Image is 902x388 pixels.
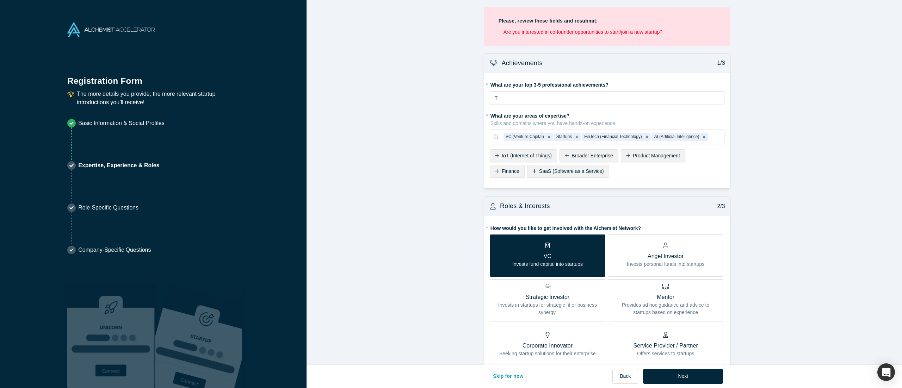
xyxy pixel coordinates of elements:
[501,58,542,68] h3: Achievements
[652,133,700,141] div: AI (Artificial Intelligence)
[572,153,613,158] span: Broader Enterprise
[490,165,525,178] div: Finance
[613,301,718,316] p: Provides ad hoc guidance and advice to startups based on experience
[560,149,618,162] div: Broader Enterprise
[643,369,723,384] button: Next
[495,293,600,301] p: Strategic Investor
[495,94,720,102] div: rdw-editor
[713,202,725,211] p: 2/3
[527,165,609,178] div: SaaS (Software as a Service)
[486,369,531,384] button: Skip for now
[545,133,553,141] div: Remove VC (Venture Capital)
[490,110,724,127] label: What are your areas of expertise?
[490,149,557,162] div: IoT (Internet of Things)
[612,369,638,384] button: Back
[512,252,583,261] p: VC
[500,201,550,211] h3: Roles & Interests
[78,246,151,254] p: Company-Specific Questions
[490,91,724,105] div: rdw-wrapper
[490,222,724,232] label: How would you like to get involved with the Alchemist Network?
[77,90,239,107] p: The more details you provide, the more relevant startup introductions you’ll receive!
[573,133,581,141] div: Remove Startups
[502,153,552,158] span: IoT (Internet of Things)
[155,284,242,388] img: Prism AI
[495,95,498,101] span: T
[78,204,138,212] p: Role-Specific Questions
[503,133,545,141] div: VC (Venture Capital)
[627,252,704,261] p: Angel Investor
[499,350,596,357] p: Seeking startup solutions for their enterprise
[613,293,718,301] p: Mentor
[634,342,698,350] p: Service Provider / Partner
[78,161,159,170] p: Expertise, Experience & Roles
[582,133,643,141] div: FinTech (Financial Technology)
[490,120,724,127] p: Skills and domains where you have hands-on experience
[499,342,596,350] p: Corporate Innovator
[700,133,708,141] div: Remove AI (Artificial Intelligence)
[67,284,155,388] img: Robust Technologies
[502,168,519,174] span: Finance
[499,18,598,24] strong: Please, review these fields and resubmit:
[554,133,573,141] div: Startups
[643,133,651,141] div: Remove FinTech (Financial Technology)
[713,59,725,67] p: 1/3
[539,168,604,174] span: SaaS (Software as a Service)
[67,22,155,37] img: Alchemist Accelerator Logo
[78,119,165,127] p: Basic Information & Social Profiles
[495,301,600,316] p: Invests in startups for strategic fit or business synergy.
[67,67,239,87] h1: Registration Form
[633,153,680,158] span: Product Management
[503,29,716,36] li: Are you interested in co-founder opportunities to start/join a new startup?
[627,261,704,268] p: Invests personal funds into startups
[490,79,724,89] label: What are your top 3-5 professional achievements?
[512,261,583,268] p: Invests fund capital into startups
[634,350,698,357] p: Offers services to startups
[621,149,685,162] div: Product Management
